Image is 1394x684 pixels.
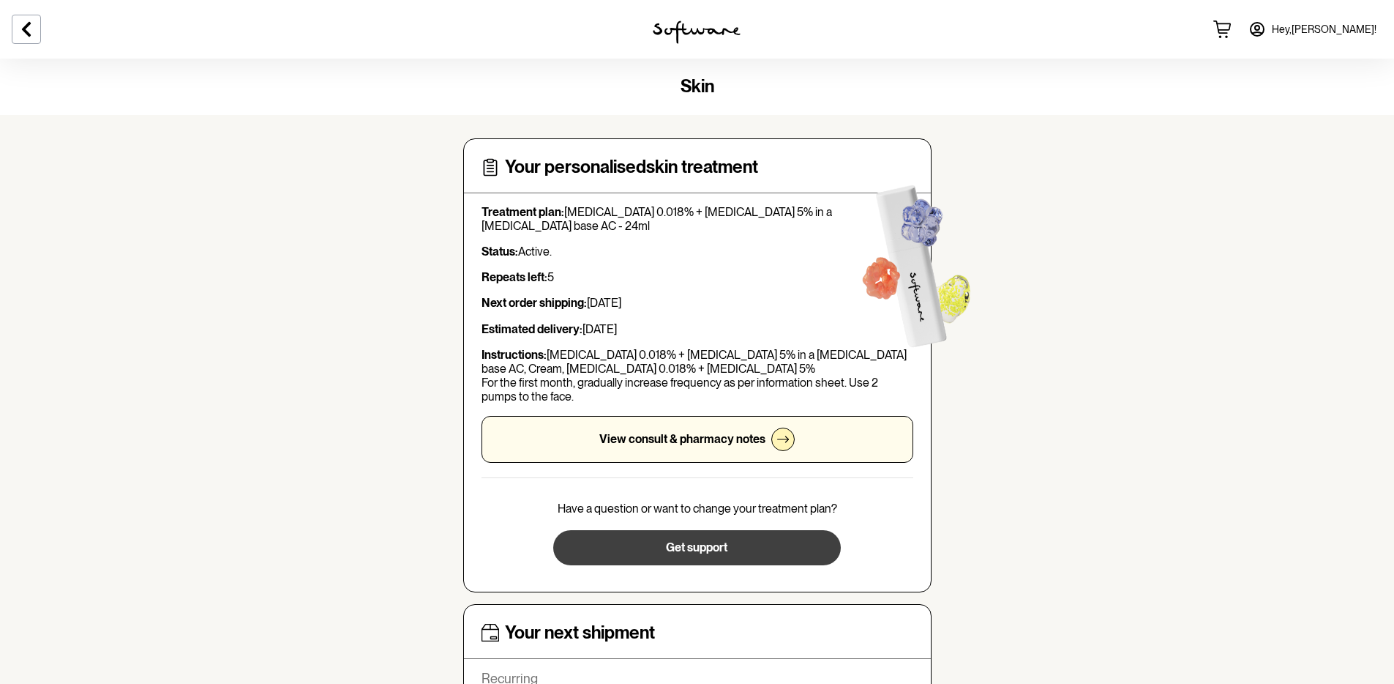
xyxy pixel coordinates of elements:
[831,156,996,366] img: Software treatment bottle
[481,296,913,310] p: [DATE]
[505,622,655,644] h4: Your next shipment
[481,348,547,362] strong: Instructions:
[481,205,913,233] p: [MEDICAL_DATA] 0.018% + [MEDICAL_DATA] 5% in a [MEDICAL_DATA] base AC - 24ml
[481,245,913,259] p: Active.
[481,322,582,336] strong: Estimated delivery:
[1272,23,1376,36] span: Hey, [PERSON_NAME] !
[558,502,837,516] p: Have a question or want to change your treatment plan?
[553,530,841,565] button: Get support
[599,432,765,446] p: View consult & pharmacy notes
[681,75,714,97] span: skin
[481,270,547,284] strong: Repeats left:
[481,245,518,259] strong: Status:
[481,296,587,310] strong: Next order shipping:
[481,322,913,336] p: [DATE]
[481,205,564,219] strong: Treatment plan:
[666,540,727,554] span: Get support
[653,21,741,44] img: software logo
[481,270,913,284] p: 5
[481,348,913,404] p: [MEDICAL_DATA] 0.018% + [MEDICAL_DATA] 5% in a [MEDICAL_DATA] base AC, Cream, [MEDICAL_DATA] 0.01...
[1240,12,1385,47] a: Hey,[PERSON_NAME]!
[505,157,758,178] h4: Your personalised skin treatment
